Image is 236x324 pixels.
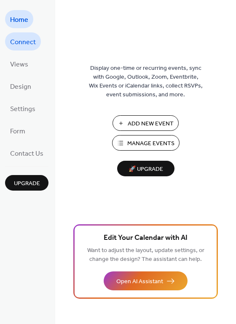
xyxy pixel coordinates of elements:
[127,139,174,148] span: Manage Events
[104,232,188,244] span: Edit Your Calendar with AI
[10,103,35,116] span: Settings
[10,80,31,93] span: Design
[14,179,40,188] span: Upgrade
[116,277,163,286] span: Open AI Assistant
[87,245,204,265] span: Want to adjust the layout, update settings, or change the design? The assistant can help.
[10,58,28,71] span: Views
[10,147,43,160] span: Contact Us
[117,161,174,176] button: 🚀 Upgrade
[5,10,33,28] a: Home
[10,13,28,27] span: Home
[5,175,48,191] button: Upgrade
[113,115,179,131] button: Add New Event
[112,135,180,151] button: Manage Events
[5,122,30,140] a: Form
[104,271,188,290] button: Open AI Assistant
[5,144,48,162] a: Contact Us
[5,55,33,73] a: Views
[128,120,174,128] span: Add New Event
[5,99,40,117] a: Settings
[89,64,203,99] span: Display one-time or recurring events, sync with Google, Outlook, Zoom, Eventbrite, Wix Events or ...
[5,77,36,95] a: Design
[122,164,169,175] span: 🚀 Upgrade
[10,125,25,138] span: Form
[10,36,36,49] span: Connect
[5,32,41,50] a: Connect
